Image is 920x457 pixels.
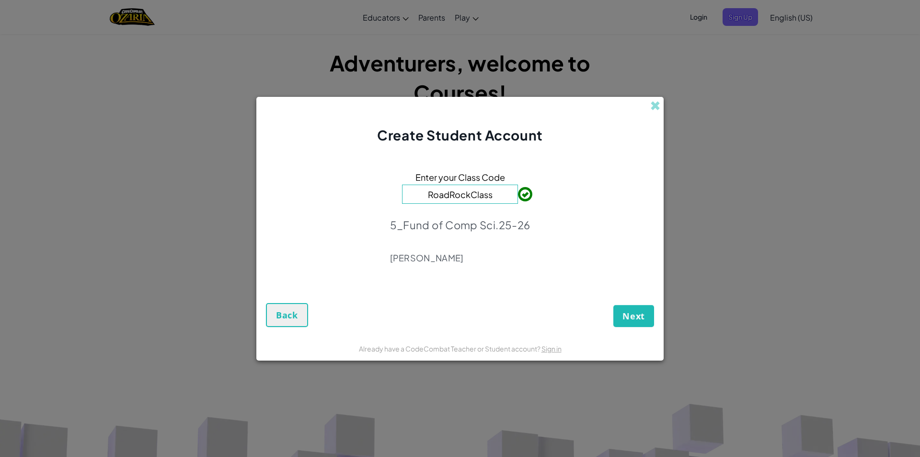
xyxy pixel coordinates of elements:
span: Already have a CodeCombat Teacher or Student account? [359,344,541,353]
button: Next [613,305,654,327]
p: 5_Fund of Comp Sci.25-26 [390,218,530,232]
span: Next [622,310,645,322]
a: Sign in [541,344,562,353]
span: Enter your Class Code [415,170,505,184]
button: Back [266,303,308,327]
span: Back [276,309,298,321]
p: [PERSON_NAME] [390,252,530,264]
span: Create Student Account [377,127,542,143]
